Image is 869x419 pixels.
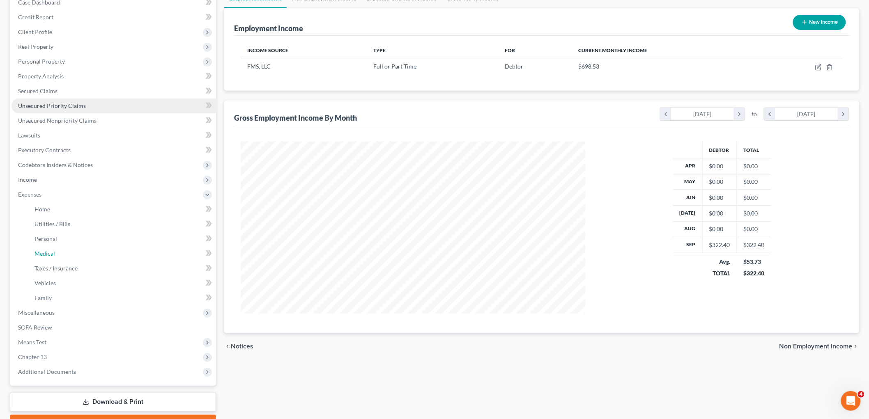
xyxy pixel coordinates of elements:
[673,221,703,237] th: Aug
[18,147,71,153] span: Executory Contracts
[234,113,357,123] div: Gross Employment Income By Month
[28,246,216,261] a: Medical
[11,143,216,158] a: Executory Contracts
[28,202,216,217] a: Home
[18,191,41,198] span: Expenses
[858,391,864,398] span: 4
[709,225,730,233] div: $0.00
[18,117,97,124] span: Unsecured Nonpriority Claims
[673,190,703,205] th: Jun
[11,10,216,25] a: Credit Report
[10,392,216,412] a: Download & Print
[737,158,771,174] td: $0.00
[34,206,50,213] span: Home
[11,98,216,113] a: Unsecured Priority Claims
[737,190,771,205] td: $0.00
[841,391,861,411] iframe: Intercom live chat
[18,58,65,65] span: Personal Property
[34,220,70,227] span: Utilities / Bills
[18,102,86,109] span: Unsecured Priority Claims
[34,235,57,242] span: Personal
[18,368,76,375] span: Additional Documents
[737,206,771,221] td: $0.00
[702,142,737,158] th: Debtor
[709,241,730,249] div: $322.40
[671,108,734,120] div: [DATE]
[18,14,53,21] span: Credit Report
[743,258,765,266] div: $53.73
[18,176,37,183] span: Income
[673,174,703,190] th: May
[709,258,730,266] div: Avg.
[737,142,771,158] th: Total
[28,217,216,231] a: Utilities / Bills
[224,343,253,350] button: chevron_left Notices
[505,63,523,70] span: Debtor
[709,209,730,218] div: $0.00
[34,279,56,286] span: Vehicles
[28,261,216,276] a: Taxes / Insurance
[34,265,78,272] span: Taxes / Insurance
[11,84,216,98] a: Secured Claims
[34,250,55,257] span: Medical
[374,47,386,53] span: Type
[11,113,216,128] a: Unsecured Nonpriority Claims
[247,47,288,53] span: Income Source
[18,324,52,331] span: SOFA Review
[838,108,849,120] i: chevron_right
[737,221,771,237] td: $0.00
[779,343,853,350] span: Non Employment Income
[673,158,703,174] th: Apr
[18,43,53,50] span: Real Property
[28,291,216,305] a: Family
[752,110,757,118] span: to
[18,87,57,94] span: Secured Claims
[18,309,55,316] span: Miscellaneous
[18,161,93,168] span: Codebtors Insiders & Notices
[247,63,271,70] span: FMS, LLC
[743,269,765,277] div: $322.40
[18,73,64,80] span: Property Analysis
[660,108,671,120] i: chevron_left
[737,237,771,253] td: $322.40
[505,47,515,53] span: For
[28,231,216,246] a: Personal
[673,206,703,221] th: [DATE]
[11,69,216,84] a: Property Analysis
[709,178,730,186] div: $0.00
[578,63,599,70] span: $698.53
[18,339,46,346] span: Means Test
[234,23,303,33] div: Employment Income
[231,343,253,350] span: Notices
[18,353,47,360] span: Chapter 13
[11,320,216,335] a: SOFA Review
[673,237,703,253] th: Sep
[779,343,859,350] button: Non Employment Income chevron_right
[853,343,859,350] i: chevron_right
[34,294,52,301] span: Family
[578,47,647,53] span: Current Monthly Income
[224,343,231,350] i: chevron_left
[737,174,771,190] td: $0.00
[709,269,730,277] div: TOTAL
[18,132,40,139] span: Lawsuits
[28,276,216,291] a: Vehicles
[709,162,730,170] div: $0.00
[11,128,216,143] a: Lawsuits
[734,108,745,120] i: chevron_right
[709,194,730,202] div: $0.00
[764,108,775,120] i: chevron_left
[374,63,417,70] span: Full or Part Time
[775,108,838,120] div: [DATE]
[18,28,52,35] span: Client Profile
[793,15,846,30] button: New Income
